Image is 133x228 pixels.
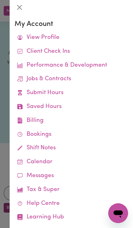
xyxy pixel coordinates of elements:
[15,114,128,128] a: Billing
[15,31,128,45] a: View Profile
[15,169,128,183] a: Messages
[15,59,128,73] a: Performance & Development
[15,210,128,224] a: Learning Hub
[15,141,128,155] a: Shift Notes
[15,20,128,28] h3: My Account
[15,183,128,197] a: Tax & Super
[15,128,128,142] a: Bookings
[15,45,128,59] a: Client Check Ins
[15,2,24,12] button: Close
[15,100,128,114] a: Saved Hours
[15,197,128,211] a: Help Centre
[15,72,128,86] a: Jobs & Contracts
[108,203,128,223] iframe: Button to launch messaging window
[15,155,128,169] a: Calendar
[15,86,128,100] a: Submit Hours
